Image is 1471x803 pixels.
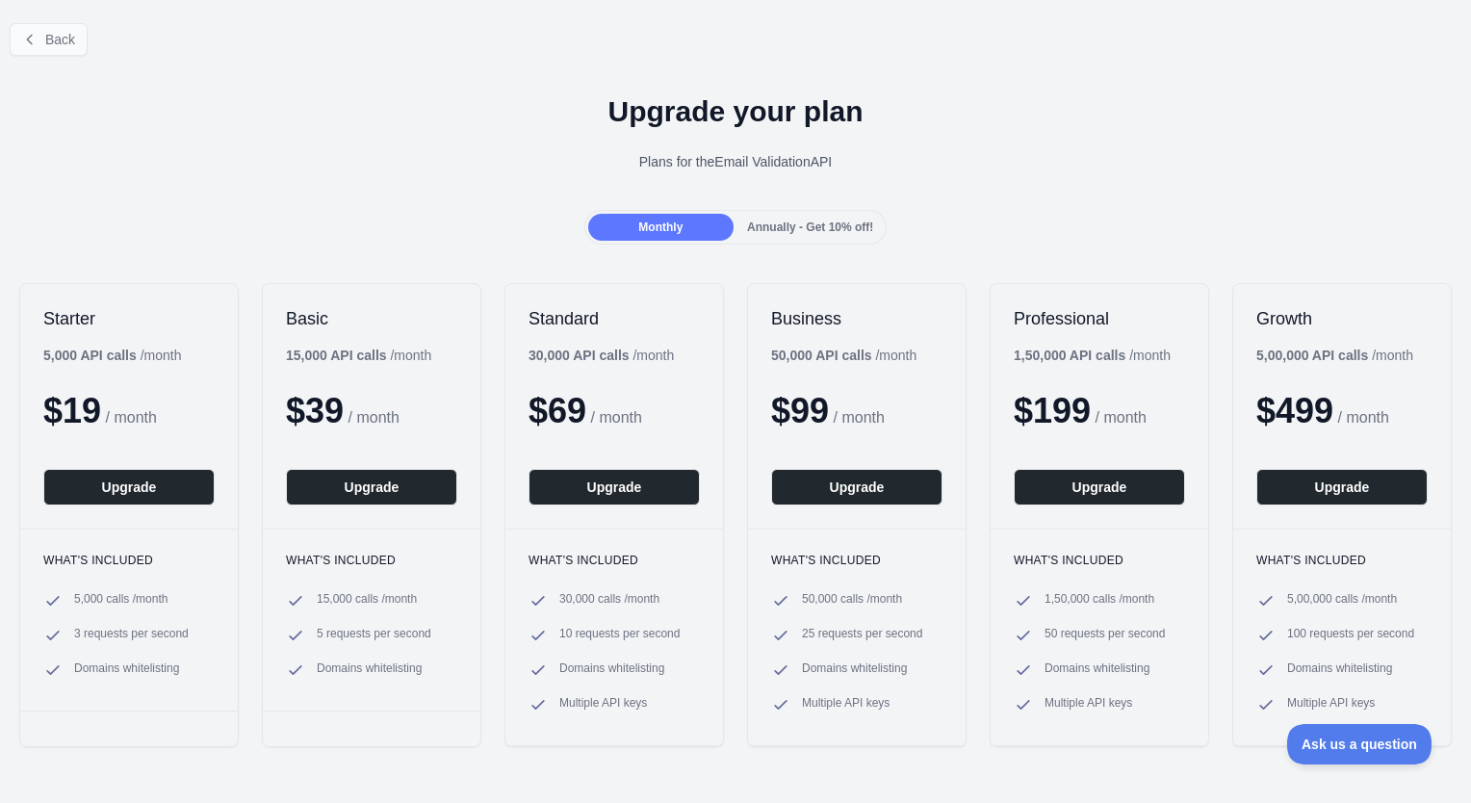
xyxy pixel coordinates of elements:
[1014,346,1171,365] div: / month
[1014,307,1185,330] h2: Professional
[529,346,674,365] div: / month
[1256,391,1333,430] span: $ 499
[529,391,586,430] span: $ 69
[1256,346,1413,365] div: / month
[529,307,700,330] h2: Standard
[1014,348,1125,363] b: 1,50,000 API calls
[1014,391,1091,430] span: $ 199
[1287,724,1432,764] iframe: Toggle Customer Support
[1256,307,1428,330] h2: Growth
[771,307,942,330] h2: Business
[1256,348,1368,363] b: 5,00,000 API calls
[771,346,916,365] div: / month
[771,348,872,363] b: 50,000 API calls
[771,391,829,430] span: $ 99
[529,348,630,363] b: 30,000 API calls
